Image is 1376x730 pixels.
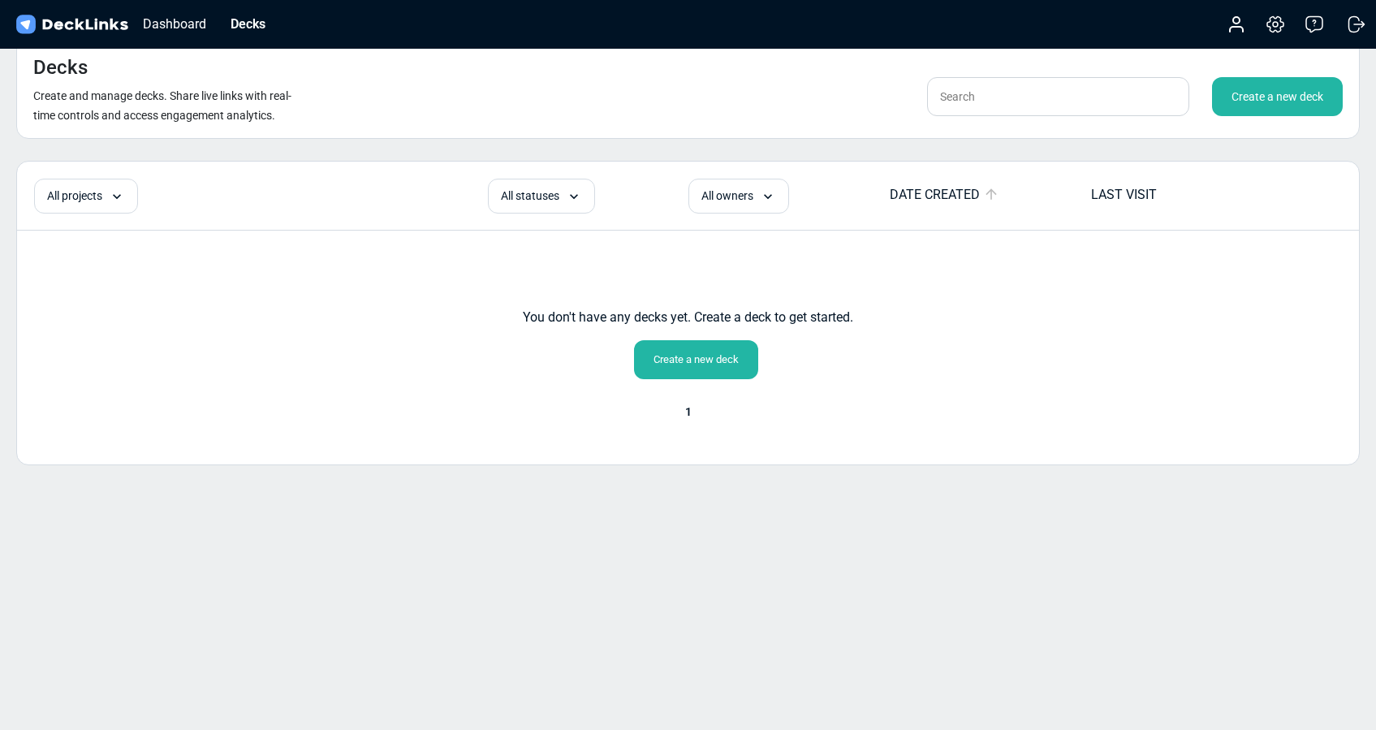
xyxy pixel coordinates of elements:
[688,179,789,214] div: All owners
[890,185,1089,205] div: DATE CREATED
[927,77,1189,116] input: Search
[34,179,138,214] div: All projects
[677,405,700,418] span: 1
[135,14,214,34] div: Dashboard
[634,340,758,379] div: Create a new deck
[1212,77,1343,116] div: Create a new deck
[33,89,291,122] small: Create and manage decks. Share live links with real-time controls and access engagement analytics.
[222,14,274,34] div: Decks
[523,308,853,340] div: You don't have any decks yet. Create a deck to get started.
[1091,185,1291,205] div: LAST VISIT
[33,56,88,80] h4: Decks
[488,179,595,214] div: All statuses
[13,13,131,37] img: DeckLinks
